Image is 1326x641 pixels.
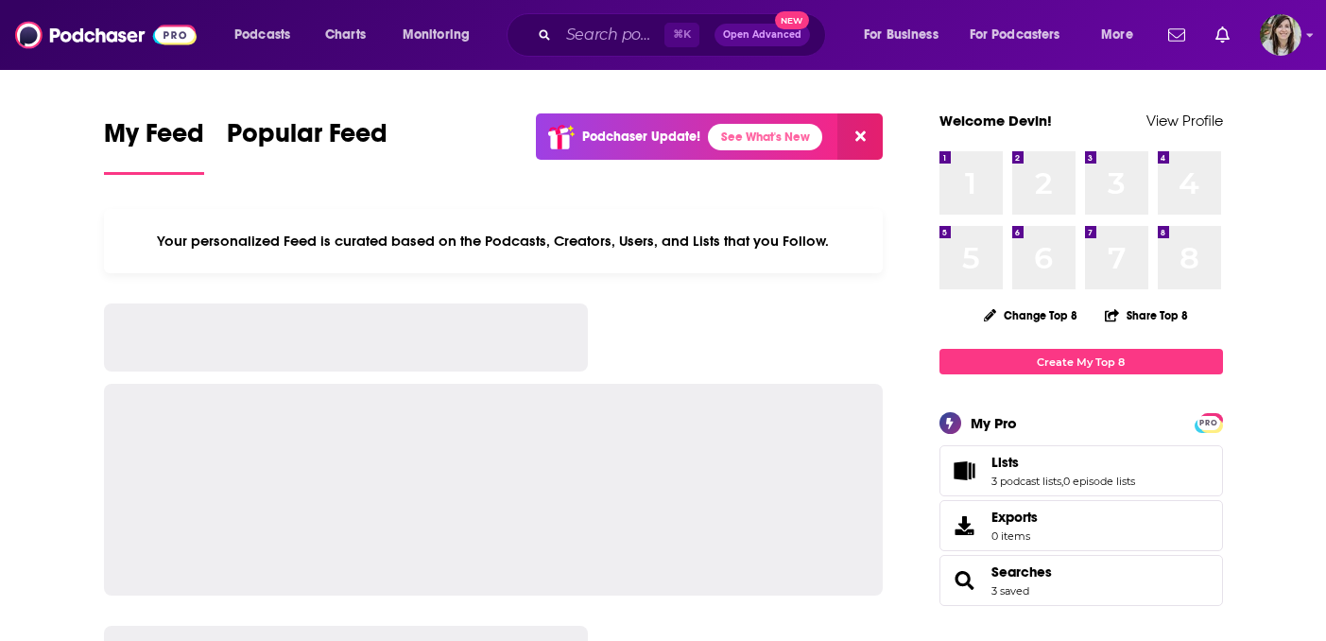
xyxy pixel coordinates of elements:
div: Search podcasts, credits, & more... [525,13,844,57]
input: Search podcasts, credits, & more... [559,20,664,50]
span: PRO [1197,416,1220,430]
a: See What's New [708,124,822,150]
a: Searches [991,563,1052,580]
a: Show notifications dropdown [1161,19,1193,51]
a: PRO [1197,415,1220,429]
span: , [1061,475,1063,488]
div: Your personalized Feed is curated based on the Podcasts, Creators, Users, and Lists that you Follow. [104,209,884,273]
span: Lists [991,454,1019,471]
button: Open AdvancedNew [715,24,810,46]
span: Popular Feed [227,117,387,161]
a: 0 episode lists [1063,475,1135,488]
button: Show profile menu [1260,14,1301,56]
span: For Podcasters [970,22,1060,48]
span: Charts [325,22,366,48]
span: Exports [991,509,1038,526]
span: More [1101,22,1133,48]
button: open menu [221,20,315,50]
a: Create My Top 8 [939,349,1223,374]
span: 0 items [991,529,1038,543]
span: Monitoring [403,22,470,48]
a: Searches [946,567,984,594]
span: Logged in as devinandrade [1260,14,1301,56]
a: My Feed [104,117,204,175]
div: My Pro [971,414,1017,432]
a: 3 saved [991,584,1029,598]
span: Open Advanced [723,30,801,40]
span: Exports [946,512,984,539]
a: View Profile [1146,112,1223,130]
a: Lists [946,458,984,484]
button: open menu [1088,20,1157,50]
a: Popular Feed [227,117,387,175]
span: Searches [939,555,1223,606]
span: For Business [864,22,939,48]
button: open menu [389,20,494,50]
button: Share Top 8 [1104,297,1189,334]
a: Lists [991,454,1135,471]
img: Podchaser - Follow, Share and Rate Podcasts [15,17,197,53]
a: Show notifications dropdown [1208,19,1237,51]
img: User Profile [1260,14,1301,56]
a: Charts [313,20,377,50]
a: Welcome Devin! [939,112,1052,130]
span: ⌘ K [664,23,699,47]
p: Podchaser Update! [582,129,700,145]
a: Exports [939,500,1223,551]
button: open menu [957,20,1088,50]
button: open menu [851,20,962,50]
a: 3 podcast lists [991,475,1061,488]
span: New [775,11,809,29]
span: Lists [939,445,1223,496]
span: My Feed [104,117,204,161]
span: Podcasts [234,22,290,48]
button: Change Top 8 [973,303,1090,327]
